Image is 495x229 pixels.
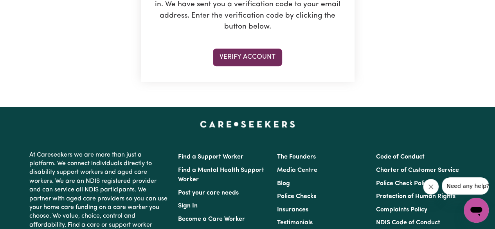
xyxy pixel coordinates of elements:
[277,167,317,173] a: Media Centre
[376,154,425,160] a: Code of Conduct
[376,167,459,173] a: Charter of Customer Service
[178,203,198,209] a: Sign In
[178,216,245,222] a: Become a Care Worker
[464,198,489,223] iframe: Button to launch messaging window
[213,49,282,66] button: Verify Account
[178,154,243,160] a: Find a Support Worker
[200,121,295,127] a: Careseekers home page
[423,179,439,195] iframe: Close message
[376,220,440,226] a: NDIS Code of Conduct
[277,220,313,226] a: Testimonials
[5,5,47,12] span: Need any help?
[277,207,308,213] a: Insurances
[277,193,316,200] a: Police Checks
[178,190,239,196] a: Post your care needs
[442,177,489,195] iframe: Message from company
[277,180,290,187] a: Blog
[178,167,264,183] a: Find a Mental Health Support Worker
[376,180,431,187] a: Police Check Policy
[376,193,455,200] a: Protection of Human Rights
[376,207,427,213] a: Complaints Policy
[277,154,316,160] a: The Founders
